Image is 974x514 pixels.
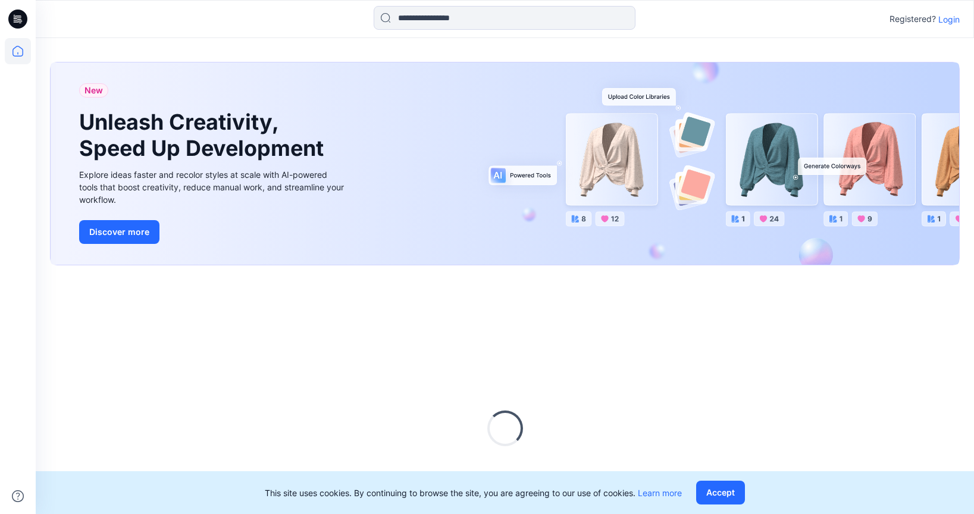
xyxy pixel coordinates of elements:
a: Learn more [638,488,682,498]
h1: Unleash Creativity, Speed Up Development [79,109,329,161]
button: Accept [696,481,745,504]
div: Explore ideas faster and recolor styles at scale with AI-powered tools that boost creativity, red... [79,168,347,206]
a: Discover more [79,220,347,244]
p: This site uses cookies. By continuing to browse the site, you are agreeing to our use of cookies. [265,487,682,499]
p: Registered? [890,12,936,26]
span: New [84,83,103,98]
button: Discover more [79,220,159,244]
p: Login [938,13,960,26]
